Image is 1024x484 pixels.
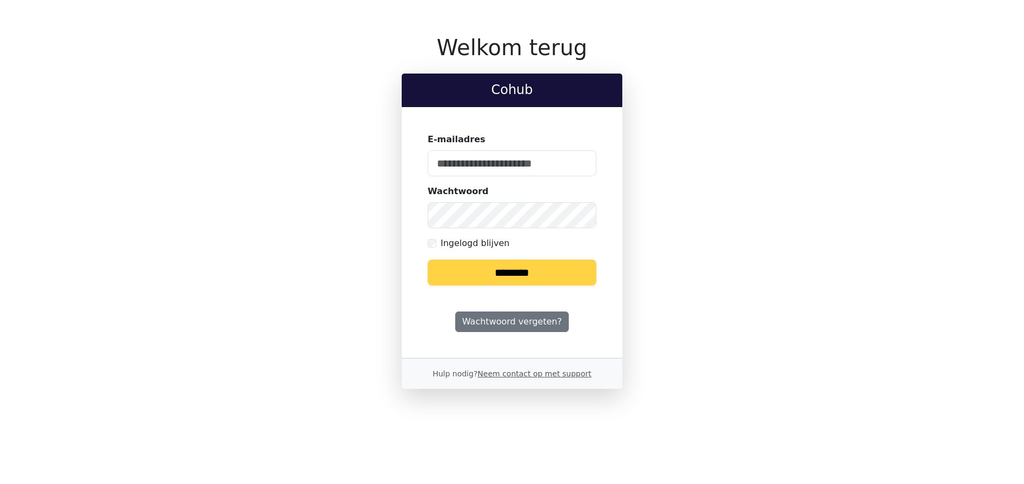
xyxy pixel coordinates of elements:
h2: Cohub [410,82,614,98]
h1: Welkom terug [402,35,622,61]
label: E-mailadres [428,133,486,146]
small: Hulp nodig? [433,369,591,378]
a: Neem contact op met support [477,369,591,378]
a: Wachtwoord vergeten? [455,311,569,332]
label: Wachtwoord [428,185,489,198]
label: Ingelogd blijven [441,237,509,250]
